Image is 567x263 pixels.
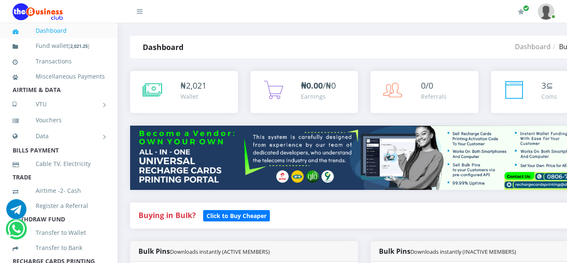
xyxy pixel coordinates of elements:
[523,5,529,11] span: Renew/Upgrade Subscription
[410,248,516,255] small: Downloads instantly (INACTIVE MEMBERS)
[170,248,270,255] small: Downloads instantly (ACTIVE MEMBERS)
[13,52,105,71] a: Transactions
[180,92,206,101] div: Wallet
[13,223,105,242] a: Transfer to Wallet
[180,79,206,92] div: ₦
[13,21,105,40] a: Dashboard
[186,80,206,91] span: 2,021
[13,181,105,200] a: Airtime -2- Cash
[541,92,557,101] div: Coins
[70,43,88,49] b: 2,021.25
[8,225,25,239] a: Chat for support
[301,92,336,101] div: Earnings
[13,126,105,147] a: Data
[301,80,336,91] span: /₦0
[541,80,546,91] span: 3
[301,80,323,91] b: ₦0.00
[13,154,105,174] a: Cable TV, Electricity
[371,71,478,113] a: 0/0 Referrals
[206,212,267,220] b: Click to Buy Cheaper
[68,43,89,49] small: [ ]
[130,71,238,113] a: ₦2,021 Wallet
[13,67,105,86] a: Miscellaneous Payments
[138,247,270,256] strong: Bulk Pins
[541,79,557,92] div: ⊆
[13,94,105,115] a: VTU
[251,71,358,113] a: ₦0.00/₦0 Earnings
[421,92,447,101] div: Referrals
[13,3,63,20] img: Logo
[13,110,105,130] a: Vouchers
[143,42,183,52] strong: Dashboard
[421,80,433,91] span: 0/0
[379,247,516,256] strong: Bulk Pins
[515,42,551,51] a: Dashboard
[6,205,26,219] a: Chat for support
[538,3,554,20] img: User
[518,8,524,15] i: Renew/Upgrade Subscription
[13,238,105,258] a: Transfer to Bank
[138,210,196,220] strong: Buying in Bulk?
[13,36,105,56] a: Fund wallet[2,021.25]
[203,210,270,220] a: Click to Buy Cheaper
[13,196,105,216] a: Register a Referral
